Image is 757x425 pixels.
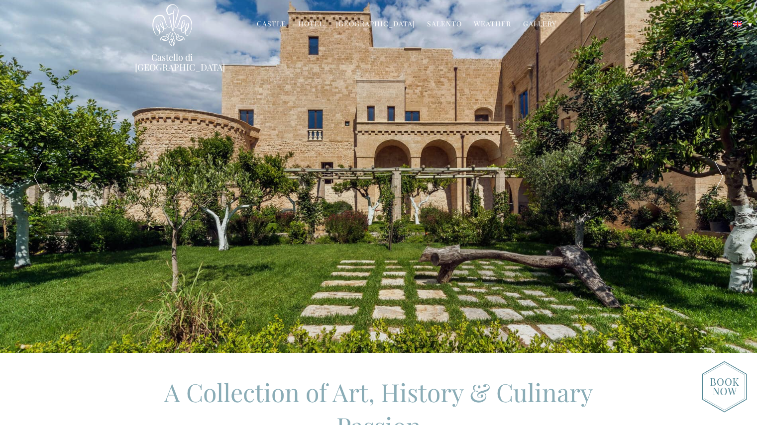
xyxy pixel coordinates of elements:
img: English [733,21,742,27]
a: Weather [474,19,511,30]
a: Gallery [523,19,556,30]
a: [GEOGRAPHIC_DATA] [336,19,415,30]
a: Salento [427,19,462,30]
a: Hotel [298,19,324,30]
a: Castle [257,19,286,30]
img: Castello di Ugento [152,4,192,46]
a: Castello di [GEOGRAPHIC_DATA] [135,52,210,72]
img: new-booknow.png [702,361,747,413]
